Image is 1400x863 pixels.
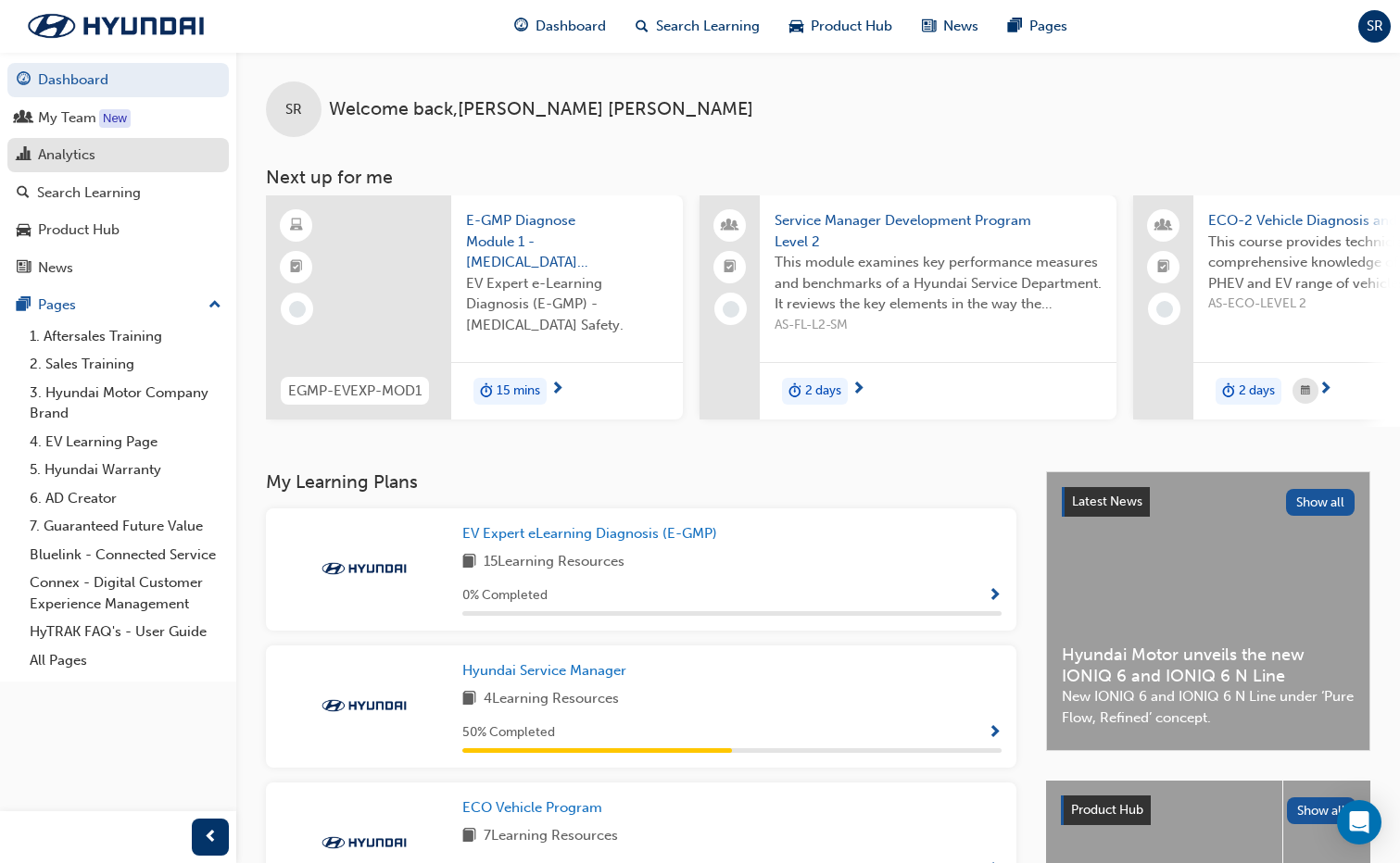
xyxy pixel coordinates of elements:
span: chart-icon [17,147,31,164]
img: Trak [313,696,415,715]
button: SR [1358,10,1391,43]
span: book-icon [462,825,476,848]
a: ECO Vehicle Program [462,797,610,819]
a: News [7,251,229,285]
span: news-icon [17,260,31,277]
span: car-icon [17,222,31,239]
span: SR [285,99,302,120]
span: EV Expert e-Learning Diagnosis (E-GMP) - [MEDICAL_DATA] Safety. [466,273,668,336]
span: people-icon [724,214,737,238]
span: book-icon [462,551,476,574]
a: search-iconSearch Learning [621,7,775,45]
span: 7 Learning Resources [484,825,618,848]
a: pages-iconPages [993,7,1082,45]
span: Latest News [1072,494,1142,509]
span: Show Progress [988,588,1002,605]
span: EV Expert eLearning Diagnosis (E-GMP) [462,525,717,542]
span: book-icon [462,688,476,711]
span: Search Learning [656,16,760,37]
div: Search Learning [37,182,141,204]
button: DashboardMy TeamAnalyticsSearch LearningProduct HubNews [7,59,229,288]
a: guage-iconDashboard [499,7,621,45]
span: 2 days [805,381,841,402]
span: learningRecordVerb_NONE-icon [289,301,306,318]
span: calendar-icon [1301,380,1310,403]
div: Tooltip anchor [99,109,131,128]
a: My Team [7,101,229,135]
span: search-icon [636,15,649,38]
span: 4 Learning Resources [484,688,619,711]
a: Bluelink - Connected Service [22,541,229,569]
span: New IONIQ 6 and IONIQ 6 N Line under ‘Pure Flow, Refined’ concept. [1062,686,1355,728]
a: HyTRAK FAQ's - User Guide [22,618,229,646]
span: news-icon [922,15,936,38]
span: duration-icon [480,380,493,404]
span: Dashboard [536,16,606,37]
h3: Next up for me [236,167,1400,188]
span: News [943,16,978,37]
a: Analytics [7,138,229,172]
h3: My Learning Plans [266,471,1016,493]
button: Show Progress [988,721,1002,744]
a: EGMP-EVEXP-MOD1E-GMP Diagnose Module 1 - [MEDICAL_DATA] SafetyEV Expert e-Learning Diagnosis (E-G... [266,195,683,419]
span: 0 % Completed [462,585,548,607]
span: duration-icon [1222,380,1235,404]
div: My Team [38,107,96,129]
span: SR [1367,16,1383,37]
span: booktick-icon [290,256,303,280]
span: duration-icon [788,380,801,404]
span: search-icon [17,185,30,202]
span: 50 % Completed [462,722,555,744]
span: Hyundai Service Manager [462,662,626,679]
a: EV Expert eLearning Diagnosis (E-GMP) [462,523,725,544]
img: Trak [9,6,222,45]
span: Pages [1029,16,1067,37]
a: Search Learning [7,176,229,210]
span: pages-icon [17,297,31,314]
div: Analytics [38,144,95,166]
span: Hyundai Motor unveils the new IONIQ 6 and IONIQ 6 N Line [1062,644,1355,686]
span: This module examines key performance measures and benchmarks of a Hyundai Service Department. It ... [775,252,1102,315]
span: up-icon [208,294,221,318]
span: next-icon [550,381,564,398]
a: Product Hub [7,213,229,247]
span: booktick-icon [1157,256,1170,280]
span: EGMP-EVEXP-MOD1 [288,381,422,402]
span: 15 mins [497,381,540,402]
div: Product Hub [38,219,120,241]
button: Show all [1287,797,1356,824]
a: 1. Aftersales Training [22,322,229,351]
a: Product HubShow all [1061,795,1356,825]
span: Welcome back , [PERSON_NAME] [PERSON_NAME] [329,99,753,120]
a: Latest NewsShow allHyundai Motor unveils the new IONIQ 6 and IONIQ 6 N LineNew IONIQ 6 and IONIQ ... [1046,471,1370,751]
span: car-icon [789,15,803,38]
span: people-icon [17,110,31,127]
a: Dashboard [7,63,229,97]
a: 2. Sales Training [22,350,229,379]
div: Open Intercom Messenger [1337,800,1381,844]
a: 3. Hyundai Motor Company Brand [22,379,229,428]
span: learningRecordVerb_NONE-icon [1156,301,1173,318]
a: 7. Guaranteed Future Value [22,512,229,541]
span: prev-icon [204,826,218,849]
span: Service Manager Development Program Level 2 [775,210,1102,252]
span: booktick-icon [724,256,737,280]
a: car-iconProduct Hub [775,7,907,45]
button: Show Progress [988,584,1002,607]
span: AS-FL-L2-SM [775,315,1102,336]
span: E-GMP Diagnose Module 1 - [MEDICAL_DATA] Safety [466,210,668,273]
a: 5. Hyundai Warranty [22,456,229,484]
a: Service Manager Development Program Level 2This module examines key performance measures and benc... [700,195,1116,419]
span: Show Progress [988,725,1002,742]
span: guage-icon [514,15,528,38]
div: News [38,257,73,279]
a: 4. EV Learning Page [22,428,229,457]
span: next-icon [851,381,865,398]
span: people-icon [1157,214,1170,238]
button: Pages [7,288,229,322]
a: All Pages [22,646,229,675]
a: news-iconNews [907,7,993,45]
div: Pages [38,294,76,316]
a: Connex - Digital Customer Experience Management [22,569,229,618]
span: Product Hub [811,16,892,37]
